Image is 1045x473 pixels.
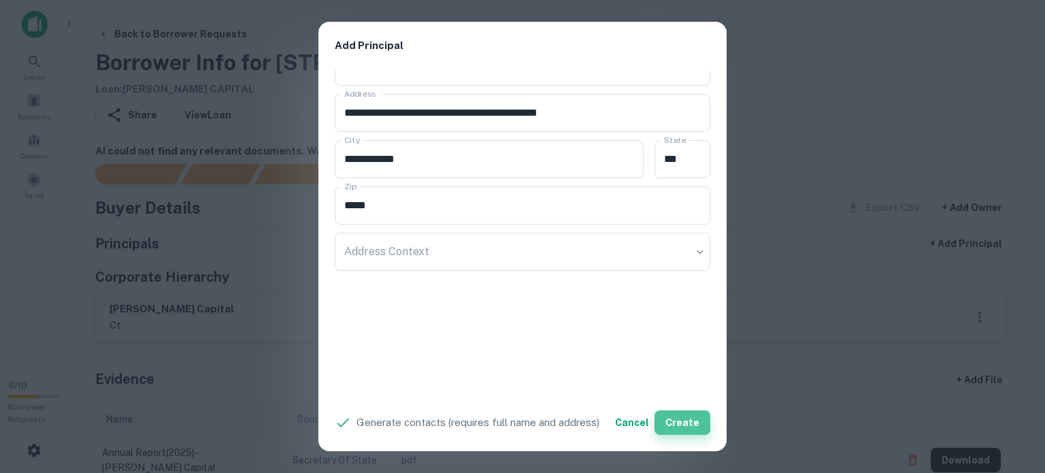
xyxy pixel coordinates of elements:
div: ​ [335,233,710,271]
button: Cancel [610,410,654,435]
label: Address [344,88,376,99]
h2: Add Principal [318,22,727,70]
p: Generate contacts (requires full name and address) [356,414,599,431]
label: City [344,134,360,146]
label: State [664,134,686,146]
label: Zip [344,180,356,192]
button: Create [654,410,710,435]
iframe: Chat Widget [977,364,1045,429]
